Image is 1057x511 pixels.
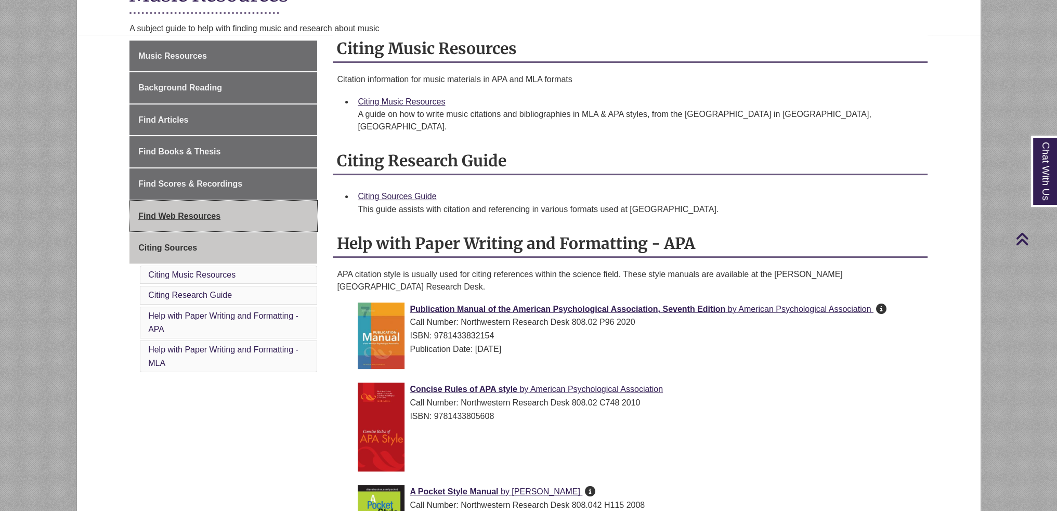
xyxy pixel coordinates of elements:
h2: Help with Paper Writing and Formatting - APA [333,230,928,258]
span: by [519,385,528,394]
a: Publication Manual of the American Psychological Association, Seventh Edition by American Psychol... [410,305,873,313]
a: Help with Paper Writing and Formatting - MLA [148,345,298,368]
a: Find Books & Thesis [129,136,317,167]
div: Publication Date: [DATE] [358,343,919,356]
a: Back to Top [1015,232,1054,246]
span: by [728,305,737,313]
div: Guide Page Menu [129,41,317,375]
p: APA citation style is usually used for citing references within the science field. These style ma... [337,268,923,293]
a: A Pocket Style Manual by [PERSON_NAME] [410,487,582,496]
div: Call Number: Northwestern Research Desk 808.02 C748 2010 [358,396,919,410]
span: Find Scores & Recordings [138,179,242,188]
span: American Psychological Association [738,305,871,313]
span: Music Resources [138,51,207,60]
span: Concise Rules of APA style [410,385,517,394]
h2: Citing Research Guide [333,148,928,175]
span: Background Reading [138,83,222,92]
a: Citing Sources Guide [358,192,436,201]
span: Find Web Resources [138,212,220,220]
span: Find Articles [138,115,188,124]
span: by [501,487,510,496]
span: Publication Manual of the American Psychological Association, Seventh Edition [410,305,725,313]
div: ISBN: 9781433832154 [358,329,919,343]
div: ISBN: 9781433805608 [358,410,919,423]
div: Call Number: Northwestern Research Desk 808.02 P96 2020 [358,316,919,329]
span: Citing Sources [138,243,197,252]
span: [PERSON_NAME] [512,487,580,496]
a: Citing Music Resources [148,270,236,279]
span: American Psychological Association [530,385,663,394]
span: A Pocket Style Manual [410,487,498,496]
a: Find Web Resources [129,201,317,232]
a: Concise Rules of APA style by American Psychological Association [410,385,663,394]
a: Help with Paper Writing and Formatting - APA [148,311,298,334]
h2: Citing Music Resources [333,35,928,63]
a: Find Scores & Recordings [129,168,317,200]
a: Find Articles [129,104,317,136]
span: A subject guide to help with finding music and research about music [129,24,379,33]
a: Background Reading [129,72,317,103]
a: Citing Sources [129,232,317,264]
a: Citing Music Resources [358,97,445,106]
div: A guide on how to write music citations and bibliographies in MLA & APA styles, from the [GEOGRAP... [358,108,919,133]
span: Find Books & Thesis [138,147,220,156]
a: Citing Research Guide [148,291,232,299]
div: This guide assists with citation and referencing in various formats used at [GEOGRAPHIC_DATA]. [358,203,919,216]
p: Citation information for music materials in APA and MLA formats [337,73,923,86]
a: Music Resources [129,41,317,72]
